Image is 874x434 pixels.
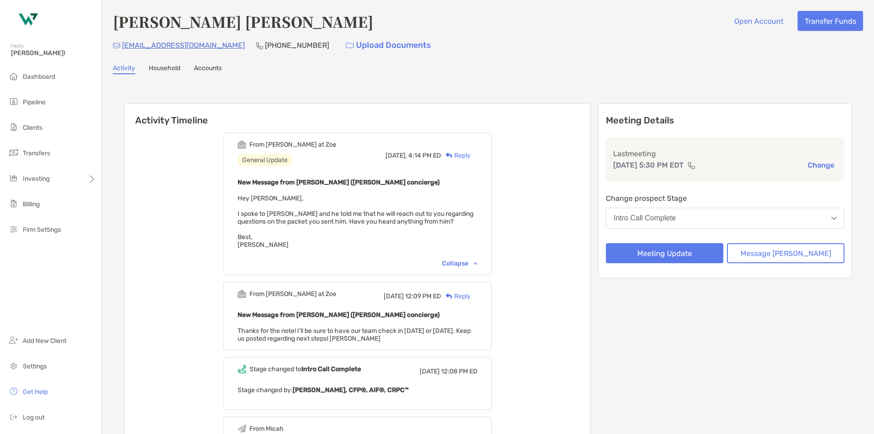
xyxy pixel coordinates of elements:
img: billing icon [8,198,19,209]
p: Meeting Details [606,115,844,126]
span: Firm Settings [23,226,61,234]
span: [DATE] [384,292,404,300]
h4: [PERSON_NAME] [PERSON_NAME] [113,11,373,32]
img: logout icon [8,411,19,422]
a: Accounts [194,64,222,74]
img: settings icon [8,360,19,371]
img: Event icon [238,365,246,373]
div: Reply [441,151,471,160]
img: Phone Icon [256,42,263,49]
b: New Message from [PERSON_NAME] ([PERSON_NAME] concierge) [238,311,440,319]
p: [PHONE_NUMBER] [265,40,329,51]
button: Message [PERSON_NAME] [727,243,844,263]
span: [PERSON_NAME]! [11,49,96,57]
span: Transfers [23,149,50,157]
p: [DATE] 5:30 PM EDT [613,159,684,171]
p: Stage changed by: [238,384,478,396]
div: Collapse [442,260,478,267]
span: Hey [PERSON_NAME], I spoke to [PERSON_NAME] and he told me that he will reach out to you regardin... [238,194,473,249]
img: Reply icon [446,293,452,299]
button: Meeting Update [606,243,723,263]
div: From [PERSON_NAME] at Zoe [249,141,336,148]
button: Transfer Funds [798,11,863,31]
button: Open Account [727,11,790,31]
img: Event icon [238,424,246,433]
img: communication type [687,162,696,169]
img: Event icon [238,290,246,298]
span: [DATE], [386,152,407,159]
img: Zoe Logo [11,4,44,36]
b: [PERSON_NAME], CFP®, AIF®, CRPC™ [293,386,409,394]
span: Billing [23,200,40,208]
button: Change [805,160,837,170]
span: 4:14 PM ED [408,152,441,159]
div: From Micah [249,425,284,433]
span: Thanks for the note! I’ll be sure to have our team check in [DATE] or [DATE]. Keep us posted rega... [238,327,471,342]
a: Activity [113,64,135,74]
span: Investing [23,175,50,183]
span: Get Help [23,388,48,396]
img: clients icon [8,122,19,133]
div: Intro Call Complete [614,214,676,222]
span: Pipeline [23,98,46,106]
img: button icon [346,42,354,49]
a: Upload Documents [340,36,437,55]
div: Stage changed to [249,365,361,373]
span: Clients [23,124,42,132]
span: Log out [23,414,45,421]
img: dashboard icon [8,71,19,82]
img: Chevron icon [473,262,478,265]
b: New Message from [PERSON_NAME] ([PERSON_NAME] concierge) [238,179,440,186]
span: Add New Client [23,337,66,345]
img: Open dropdown arrow [831,217,837,220]
img: investing icon [8,173,19,184]
img: pipeline icon [8,96,19,107]
img: Reply icon [446,153,452,158]
p: Last meeting [613,148,837,159]
div: Reply [441,291,471,301]
a: Household [149,64,180,74]
img: firm-settings icon [8,224,19,235]
b: Intro Call Complete [301,365,361,373]
span: Dashboard [23,73,55,81]
span: 12:09 PM ED [405,292,441,300]
span: Settings [23,363,47,370]
p: Change prospect Stage [606,193,844,204]
span: 12:08 PM ED [441,368,478,375]
span: [DATE] [420,368,440,375]
img: add_new_client icon [8,335,19,346]
p: [EMAIL_ADDRESS][DOMAIN_NAME] [122,40,245,51]
div: From [PERSON_NAME] at Zoe [249,290,336,298]
button: Intro Call Complete [606,208,844,229]
h6: Activity Timeline [124,104,590,126]
img: get-help icon [8,386,19,397]
div: General Update [238,154,292,166]
img: Email Icon [113,43,120,48]
img: Event icon [238,140,246,149]
img: transfers icon [8,147,19,158]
